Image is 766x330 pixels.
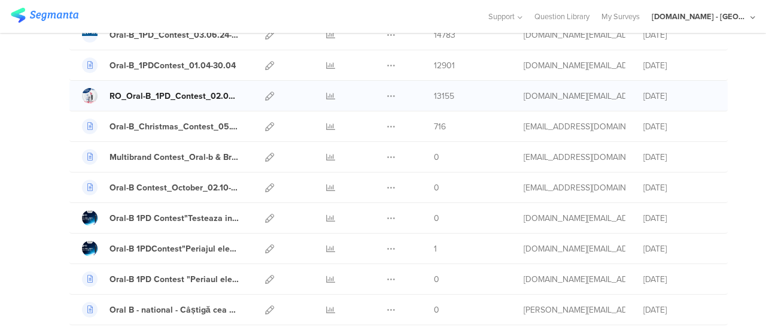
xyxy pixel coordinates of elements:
a: Oral B - national - Câștigă cea mai avansată periuță electrică de la Oral-B de până acum - [DATE]... [82,302,239,317]
div: [DATE] [643,120,715,133]
div: [DATE] [643,273,715,286]
div: Oral-B_Christmas_Contest_05.12.23-03.01.24 [110,120,239,133]
div: Oral-B 1PD Contest "Periaul electric a devenit revolutionar" 16.01 - 15.0 [110,273,239,286]
a: Oral-B 1PDContest"Periajul electric a devenit revolutionar"16.01-15.03 [82,241,239,256]
a: Oral-B 1PD Contest "Periaul electric a devenit revolutionar" 16.01 - 15.0 [82,271,239,287]
a: Multibrand Contest_Oral-b & Braun_November'23 [82,149,239,165]
div: andreea.paun@numberly.com [524,120,625,133]
a: Oral-B_1PD_Contest_03.06.24-30.06.24 [82,27,239,43]
div: [DATE] [643,181,715,194]
div: andreea.paun@numberly.com [524,181,625,194]
img: segmanta logo [11,8,78,23]
div: [DATE] [643,212,715,225]
div: fenesan.cf@pg.com [524,212,625,225]
div: [DOMAIN_NAME] - [GEOGRAPHIC_DATA] [652,11,747,22]
div: Oral-B_1PD_Contest_03.06.24-30.06.24 [110,29,239,41]
a: RO_Oral-B_1PD_Contest_02.02.24-29.02.24 [82,88,239,104]
div: [DATE] [643,29,715,41]
a: Oral-B Contest_October_02.10-31.10 [82,180,239,195]
span: 0 [434,212,439,225]
div: [DATE] [643,151,715,164]
div: bruma.lb@pg.com [524,29,625,41]
div: [DATE] [643,243,715,255]
span: 12901 [434,59,455,72]
div: bruma.lb@pg.com [524,90,625,102]
span: 0 [434,151,439,164]
span: 0 [434,181,439,194]
div: fenesan.cf@pg.com [524,273,625,286]
div: maria.belet@leoburnett.ro [524,304,625,316]
span: 716 [434,120,446,133]
div: Oral-B 1PD Contest"Testeaza inovatia Oral-B iO" 02.05-27.06 [110,212,239,225]
span: Support [488,11,515,22]
div: Oral B - national - Câștigă cea mai avansată periuță electrică de la Oral-B de până acum - 01.06.... [110,304,239,316]
a: Oral-B 1PD Contest"Testeaza inovatia Oral-B iO" 02.05-27.06 [82,210,239,226]
div: andreea.paun@numberly.com [524,151,625,164]
span: 0 [434,304,439,316]
div: Oral-B Contest_October_02.10-31.10 [110,181,239,194]
a: Oral-B_Christmas_Contest_05.12.23-03.01.24 [82,119,239,134]
span: 0 [434,273,439,286]
div: fenesan.cf@pg.com [524,243,625,255]
div: Multibrand Contest_Oral-b & Braun_November'23 [110,151,239,164]
div: bruma.lb@pg.com [524,59,625,72]
div: Oral-B_1PDContest_01.04-30.04 [110,59,236,72]
div: [DATE] [643,90,715,102]
div: [DATE] [643,304,715,316]
a: Oral-B_1PDContest_01.04-30.04 [82,57,236,73]
span: 14783 [434,29,455,41]
div: RO_Oral-B_1PD_Contest_02.02.24-29.02.24 [110,90,239,102]
span: 1 [434,243,437,255]
div: [DATE] [643,59,715,72]
div: Oral-B 1PDContest"Periajul electric a devenit revolutionar"16.01-15.03 [110,243,239,255]
span: 13155 [434,90,454,102]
